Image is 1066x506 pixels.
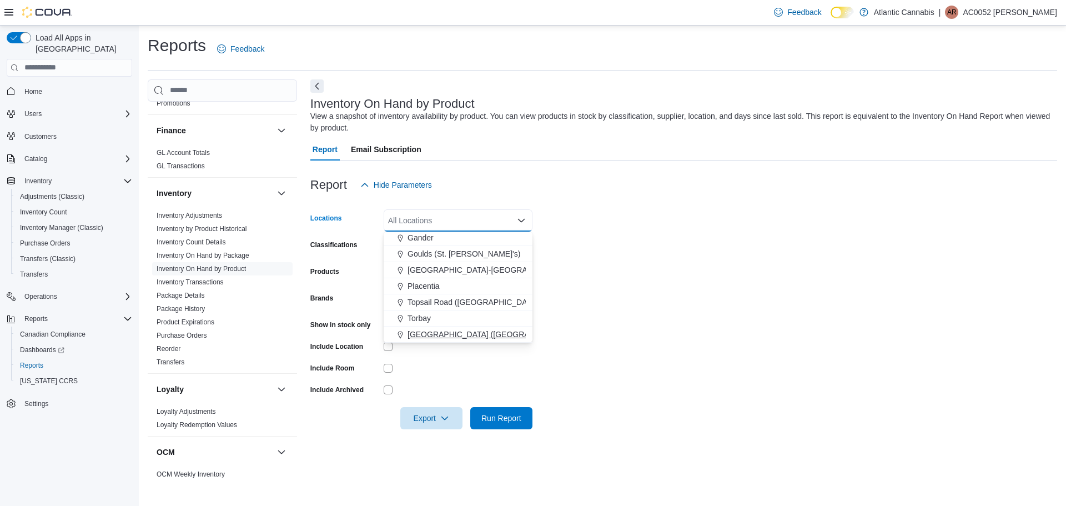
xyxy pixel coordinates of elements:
span: Product Expirations [157,318,214,327]
a: Transfers [16,268,52,281]
span: Inventory by Product Historical [157,224,247,233]
div: Loyalty [148,405,297,436]
a: Feedback [213,38,269,60]
span: Users [20,107,132,121]
span: Torbay [408,313,431,324]
label: Include Location [310,342,363,351]
a: Package History [157,305,205,313]
a: GL Account Totals [157,149,210,157]
span: Reports [24,314,48,323]
span: Loyalty Redemption Values [157,420,237,429]
a: Canadian Compliance [16,328,90,341]
a: Reports [16,359,48,372]
span: GL Account Totals [157,148,210,157]
span: Inventory Adjustments [157,211,222,220]
button: [GEOGRAPHIC_DATA] ([GEOGRAPHIC_DATA][PERSON_NAME]) [384,327,532,343]
h3: Finance [157,125,186,136]
a: Inventory Count Details [157,238,226,246]
button: Reports [2,311,137,327]
button: OCM [275,445,288,459]
span: Inventory On Hand by Package [157,251,249,260]
label: Brands [310,294,333,303]
button: Catalog [20,152,52,166]
p: | [939,6,941,19]
button: Purchase Orders [11,236,137,251]
span: Transfers [16,268,132,281]
button: Inventory Manager (Classic) [11,220,137,236]
span: GL Transactions [157,162,205,171]
span: Placentia [408,280,440,292]
button: Users [2,106,137,122]
span: Inventory Count [16,206,132,219]
a: Loyalty Redemption Values [157,421,237,429]
span: Inventory Transactions [157,278,224,287]
button: Inventory [20,174,56,188]
button: Catalog [2,151,137,167]
h3: Report [310,178,347,192]
a: Inventory On Hand by Package [157,252,249,259]
label: Include Room [310,364,354,373]
span: Inventory Count Details [157,238,226,247]
button: Operations [20,290,62,303]
span: Purchase Orders [16,237,132,250]
span: Inventory [24,177,52,186]
div: Choose from the following options [384,166,532,343]
button: Inventory [2,173,137,189]
span: Load All Apps in [GEOGRAPHIC_DATA] [31,32,132,54]
h3: Loyalty [157,384,184,395]
div: OCM [148,468,297,485]
a: Inventory On Hand by Product [157,265,246,273]
span: Washington CCRS [16,374,132,388]
button: Placentia [384,278,532,294]
label: Include Archived [310,385,364,394]
button: Finance [275,124,288,137]
span: Topsail Road ([GEOGRAPHIC_DATA][PERSON_NAME]) [408,297,605,308]
a: Transfers [157,358,184,366]
a: Feedback [770,1,826,23]
nav: Complex example [7,79,132,441]
a: Reorder [157,345,180,353]
span: Loyalty Adjustments [157,407,216,416]
span: [GEOGRAPHIC_DATA]-[GEOGRAPHIC_DATA] [408,264,572,275]
span: Home [24,87,42,96]
span: Transfers [20,270,48,279]
span: [GEOGRAPHIC_DATA] ([GEOGRAPHIC_DATA][PERSON_NAME]) [408,329,641,340]
a: Purchase Orders [16,237,75,250]
span: Inventory [20,174,132,188]
input: Dark Mode [831,7,854,18]
a: Dashboards [16,343,69,357]
a: OCM Weekly Inventory [157,470,225,478]
p: AC0052 [PERSON_NAME] [963,6,1057,19]
button: Finance [157,125,273,136]
span: Email Subscription [351,138,421,161]
span: Reports [20,361,43,370]
span: Settings [20,397,132,410]
button: OCM [157,447,273,458]
span: Catalog [20,152,132,166]
span: Dashboards [16,343,132,357]
button: Transfers (Classic) [11,251,137,267]
a: Promotions [157,99,190,107]
label: Show in stock only [310,320,371,329]
span: OCM Weekly Inventory [157,470,225,479]
span: Inventory Manager (Classic) [20,223,103,232]
span: Feedback [787,7,821,18]
p: Atlantic Cannabis [874,6,934,19]
span: Inventory Manager (Classic) [16,221,132,234]
span: Transfers (Classic) [20,254,76,263]
span: Package Details [157,291,205,300]
button: Loyalty [275,383,288,396]
span: Adjustments (Classic) [16,190,132,203]
span: [US_STATE] CCRS [20,377,78,385]
button: Settings [2,395,137,412]
span: Promotions [157,99,190,108]
span: Goulds (St. [PERSON_NAME]'s) [408,248,520,259]
button: Next [310,79,324,93]
button: Close list of options [517,216,526,225]
span: Dashboards [20,345,64,354]
span: Reports [20,312,132,325]
span: Run Report [481,413,521,424]
span: Report [313,138,338,161]
label: Locations [310,214,342,223]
